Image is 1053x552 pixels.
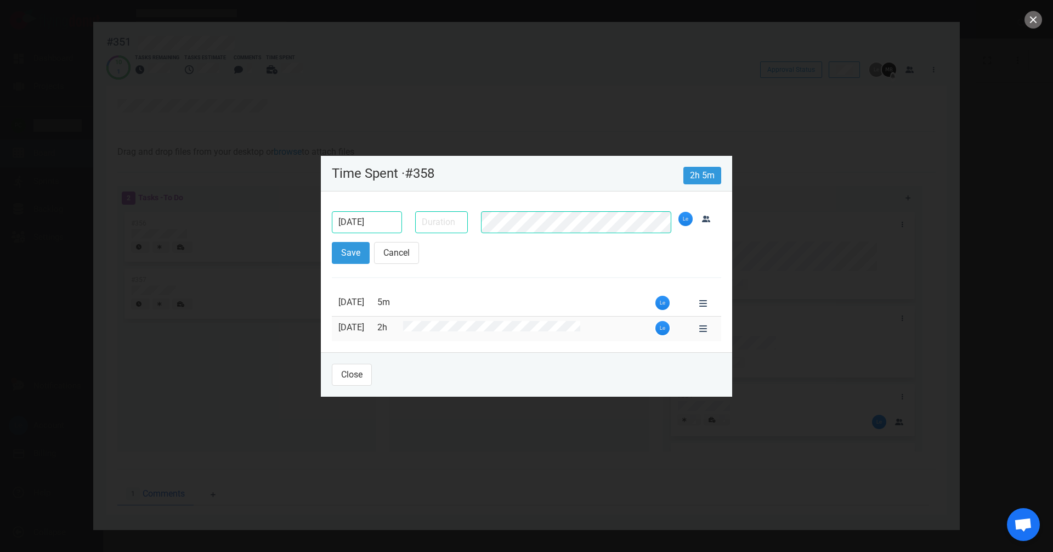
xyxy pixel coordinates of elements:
[683,167,721,184] span: 2h 5m
[415,211,468,233] input: Duration
[655,321,670,335] img: 26
[655,296,670,310] img: 26
[332,211,402,233] input: Day
[332,316,371,341] td: [DATE]
[1024,11,1042,29] button: close
[332,364,372,386] button: Close
[371,316,397,341] td: 2h
[678,212,693,226] img: 26
[332,242,370,264] button: Save
[1007,508,1040,541] div: Open de chat
[371,291,397,317] td: 5m
[332,291,371,317] td: [DATE]
[332,167,683,180] p: Time Spent · #358
[374,242,419,264] button: Cancel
